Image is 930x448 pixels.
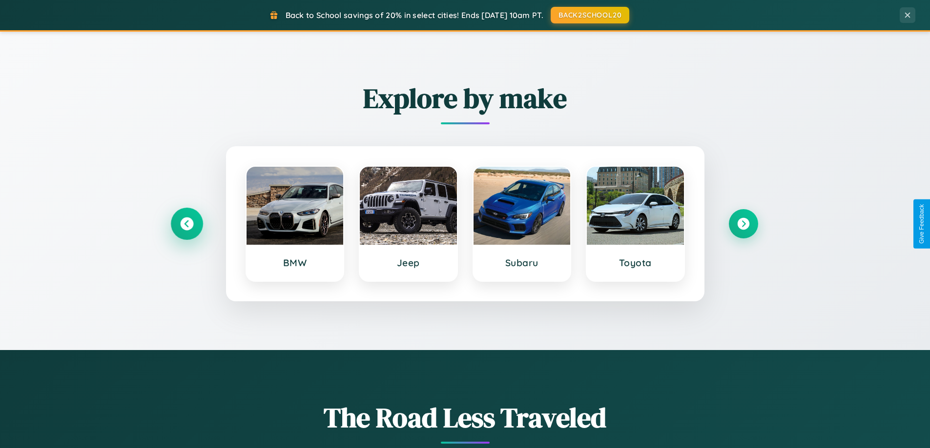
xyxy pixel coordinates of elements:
[597,257,674,269] h3: Toyota
[483,257,561,269] h3: Subaru
[370,257,447,269] h3: Jeep
[918,204,925,244] div: Give Feedback
[172,399,758,436] h1: The Road Less Traveled
[286,10,543,20] span: Back to School savings of 20% in select cities! Ends [DATE] 10am PT.
[172,79,758,117] h2: Explore by make
[551,7,629,23] button: BACK2SCHOOL20
[256,257,334,269] h3: BMW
